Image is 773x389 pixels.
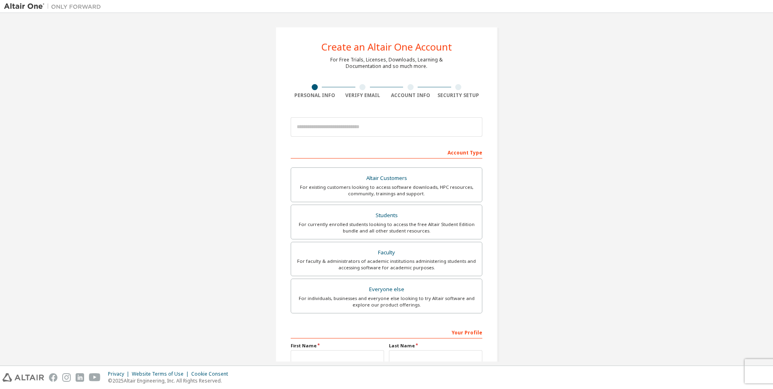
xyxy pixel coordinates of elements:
img: linkedin.svg [76,373,84,382]
div: Website Terms of Use [132,371,191,377]
div: Account Type [291,146,482,159]
div: Your Profile [291,326,482,338]
div: Security Setup [435,92,483,99]
img: youtube.svg [89,373,101,382]
div: Everyone else [296,284,477,295]
div: For Free Trials, Licenses, Downloads, Learning & Documentation and so much more. [330,57,443,70]
div: Create an Altair One Account [321,42,452,52]
label: First Name [291,342,384,349]
div: For faculty & administrators of academic institutions administering students and accessing softwa... [296,258,477,271]
img: Altair One [4,2,105,11]
label: Last Name [389,342,482,349]
div: Personal Info [291,92,339,99]
div: For currently enrolled students looking to access the free Altair Student Edition bundle and all ... [296,221,477,234]
img: altair_logo.svg [2,373,44,382]
div: Account Info [386,92,435,99]
div: For existing customers looking to access software downloads, HPC resources, community, trainings ... [296,184,477,197]
div: Altair Customers [296,173,477,184]
img: instagram.svg [62,373,71,382]
img: facebook.svg [49,373,57,382]
div: Privacy [108,371,132,377]
div: Cookie Consent [191,371,233,377]
div: Students [296,210,477,221]
p: © 2025 Altair Engineering, Inc. All Rights Reserved. [108,377,233,384]
div: Faculty [296,247,477,258]
div: For individuals, businesses and everyone else looking to try Altair software and explore our prod... [296,295,477,308]
div: Verify Email [339,92,387,99]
